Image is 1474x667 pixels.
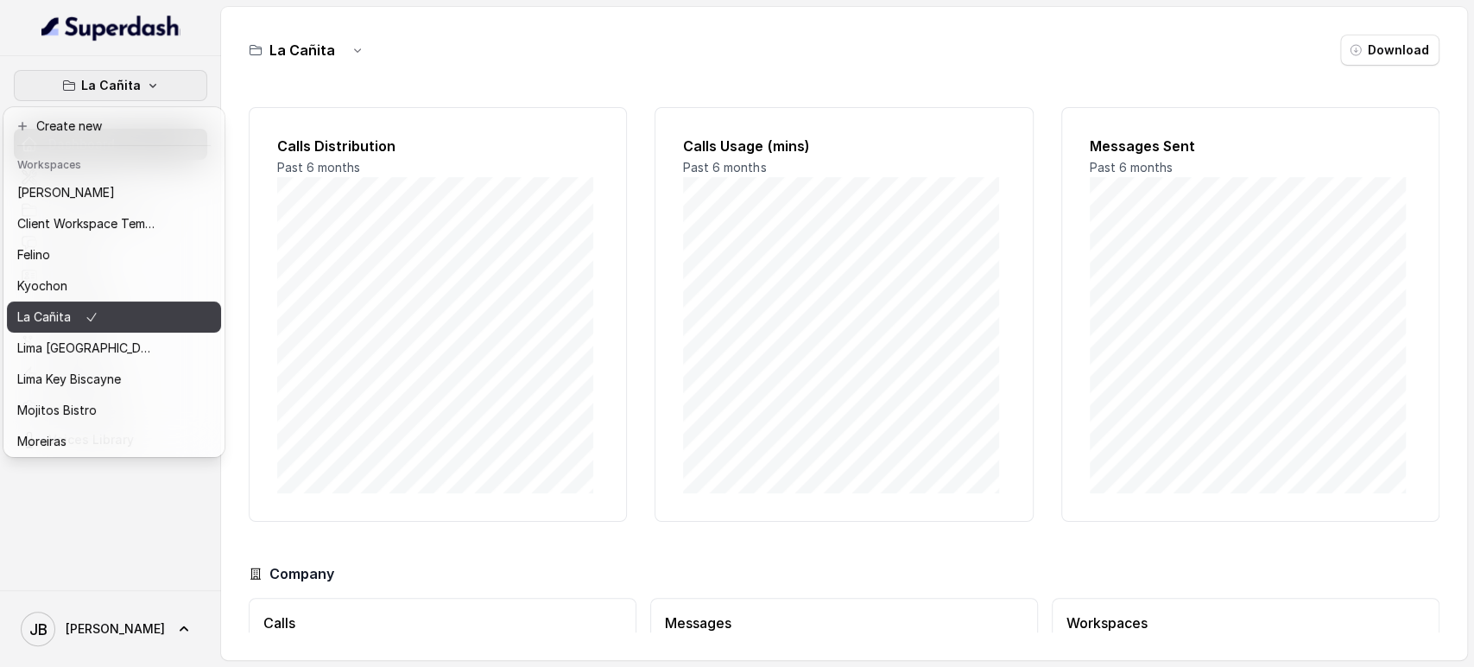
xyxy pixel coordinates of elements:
[17,431,66,452] p: Moreiras
[7,149,221,177] header: Workspaces
[14,70,207,101] button: La Cañita
[17,245,50,265] p: Felino
[17,369,121,390] p: Lima Key Biscayne
[17,400,97,421] p: Mojitos Bistro
[3,107,225,457] div: La Cañita
[81,75,141,96] p: La Cañita
[17,213,155,234] p: Client Workspace Template
[17,276,67,296] p: Kyochon
[17,307,71,327] p: La Cañita
[17,338,155,359] p: Lima [GEOGRAPHIC_DATA]
[17,182,115,203] p: [PERSON_NAME]
[7,111,221,142] button: Create new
